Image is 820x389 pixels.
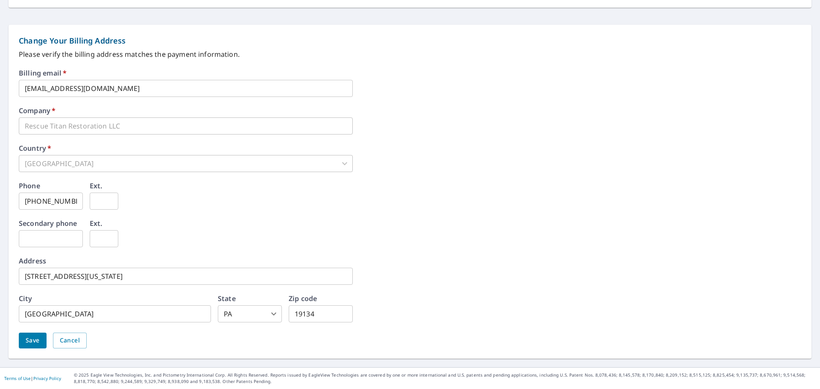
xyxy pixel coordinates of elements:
[19,182,40,189] label: Phone
[19,70,67,76] label: Billing email
[19,295,32,302] label: City
[4,375,31,381] a: Terms of Use
[53,333,87,348] button: Cancel
[19,145,51,152] label: Country
[90,220,102,227] label: Ext.
[26,335,40,346] span: Save
[19,257,46,264] label: Address
[289,295,317,302] label: Zip code
[19,35,801,47] p: Change Your Billing Address
[19,49,801,59] p: Please verify the billing address matches the payment information.
[19,155,353,172] div: [GEOGRAPHIC_DATA]
[90,182,102,189] label: Ext.
[33,375,61,381] a: Privacy Policy
[19,333,47,348] button: Save
[60,335,80,346] span: Cancel
[218,305,282,322] div: PA
[19,220,77,227] label: Secondary phone
[19,107,56,114] label: Company
[4,376,61,381] p: |
[218,295,236,302] label: State
[74,372,816,385] p: © 2025 Eagle View Technologies, Inc. and Pictometry International Corp. All Rights Reserved. Repo...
